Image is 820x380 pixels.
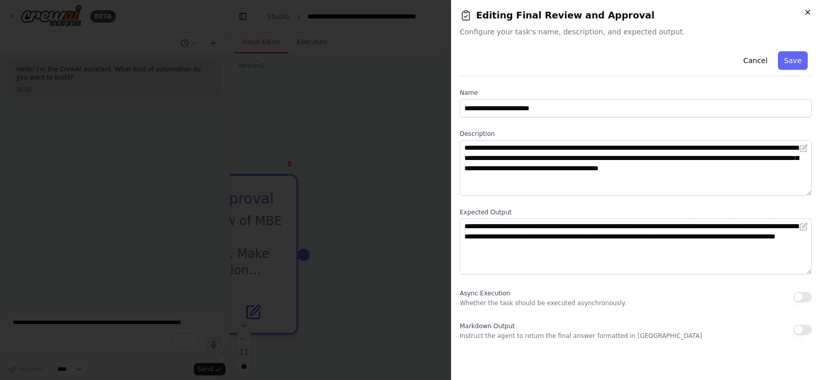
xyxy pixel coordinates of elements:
h2: Editing Final Review and Approval [460,8,812,23]
button: Save [778,51,808,70]
label: Name [460,89,812,97]
span: Markdown Output [460,323,515,330]
span: Configure your task's name, description, and expected output. [460,27,812,37]
button: Cancel [737,51,773,70]
button: Open in editor [797,142,810,154]
button: Open in editor [797,221,810,233]
span: Async Execution [460,290,510,297]
p: Whether the task should be executed asynchronously. [460,299,626,307]
p: Instruct the agent to return the final answer formatted in [GEOGRAPHIC_DATA] [460,332,702,340]
label: Description [460,130,812,138]
label: Expected Output [460,208,812,216]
